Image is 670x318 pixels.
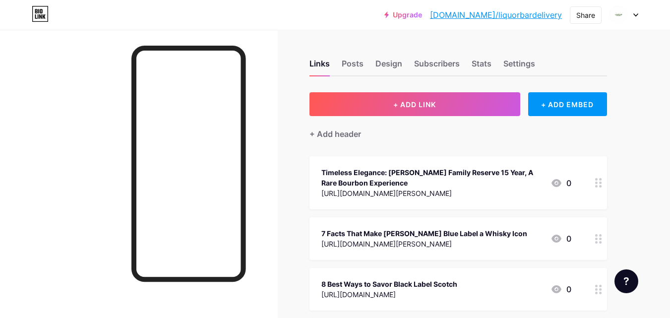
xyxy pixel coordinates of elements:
[309,58,330,75] div: Links
[321,289,457,300] div: [URL][DOMAIN_NAME]
[528,92,607,116] div: + ADD EMBED
[393,100,436,109] span: + ADD LINK
[550,177,571,189] div: 0
[472,58,491,75] div: Stats
[321,228,527,239] div: 7 Facts That Make [PERSON_NAME] Blue Label a Whisky Icon
[576,10,595,20] div: Share
[321,188,543,198] div: [URL][DOMAIN_NAME][PERSON_NAME]
[550,283,571,295] div: 0
[309,128,361,140] div: + Add header
[430,9,562,21] a: [DOMAIN_NAME]/liquorbardelivery
[414,58,460,75] div: Subscribers
[309,92,520,116] button: + ADD LINK
[375,58,402,75] div: Design
[321,279,457,289] div: 8 Best Ways to Savor Black Label Scotch
[503,58,535,75] div: Settings
[321,167,543,188] div: Timeless Elegance: [PERSON_NAME] Family Reserve 15 Year, A Rare Bourbon Experience
[384,11,422,19] a: Upgrade
[550,233,571,245] div: 0
[609,5,628,24] img: liquorbardelivery
[321,239,527,249] div: [URL][DOMAIN_NAME][PERSON_NAME]
[342,58,364,75] div: Posts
